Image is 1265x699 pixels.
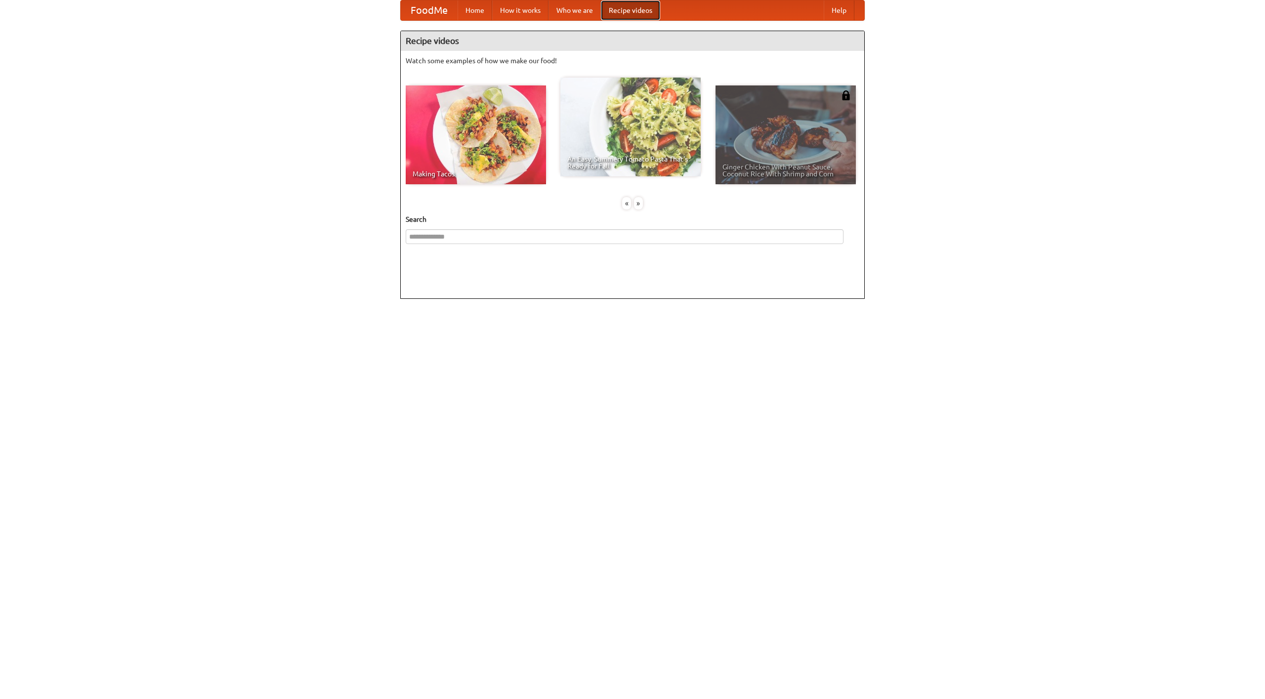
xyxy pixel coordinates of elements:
a: Home [458,0,492,20]
a: How it works [492,0,548,20]
a: FoodMe [401,0,458,20]
a: An Easy, Summery Tomato Pasta That's Ready for Fall [560,78,701,176]
a: Recipe videos [601,0,660,20]
div: « [622,197,631,209]
a: Who we are [548,0,601,20]
h4: Recipe videos [401,31,864,51]
h5: Search [406,214,859,224]
img: 483408.png [841,90,851,100]
a: Making Tacos [406,85,546,184]
span: Making Tacos [413,170,539,177]
div: » [634,197,643,209]
span: An Easy, Summery Tomato Pasta That's Ready for Fall [567,156,694,169]
p: Watch some examples of how we make our food! [406,56,859,66]
a: Help [824,0,854,20]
